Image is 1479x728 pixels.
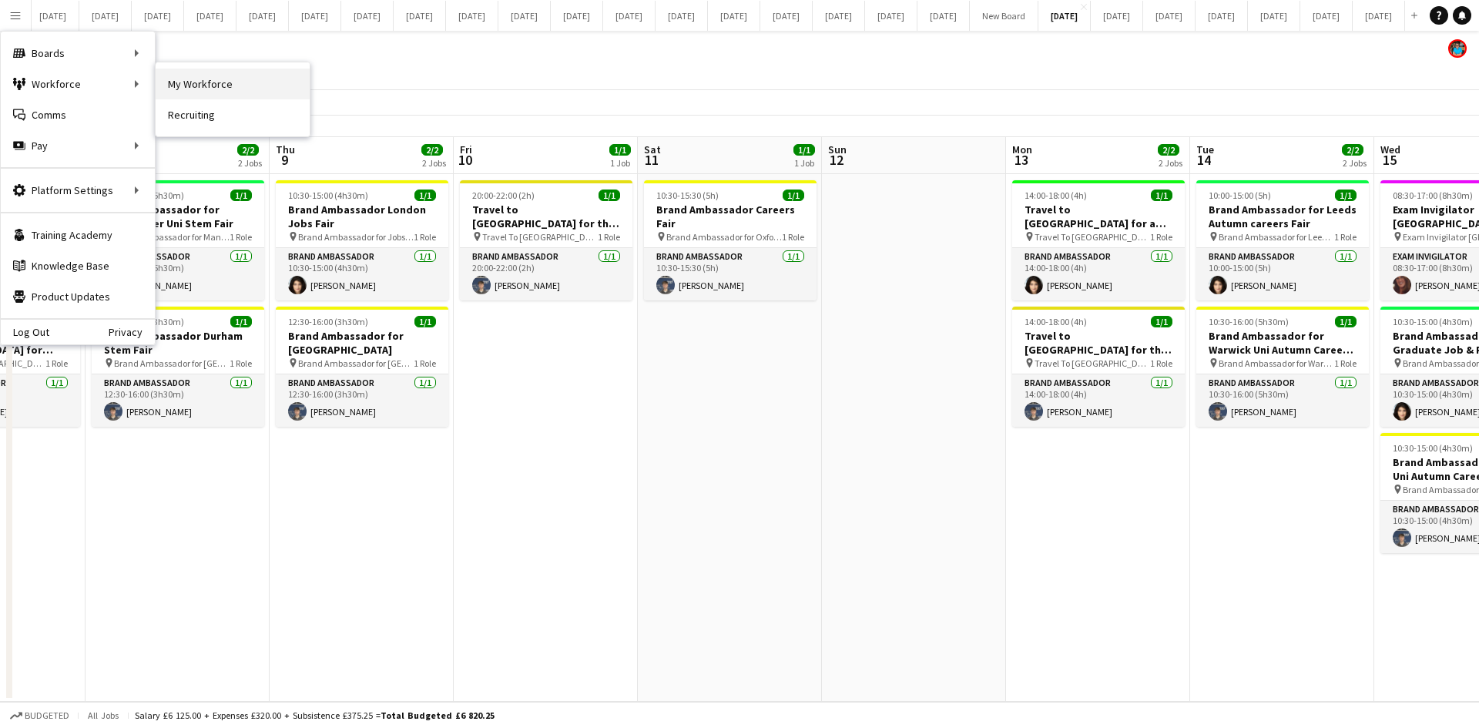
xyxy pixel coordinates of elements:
[782,231,804,243] span: 1 Role
[92,307,264,427] div: 12:30-16:00 (3h30m)1/1Brand Ambassador Durham Stem Fair Brand Ambassador for [GEOGRAPHIC_DATA]1 R...
[1196,143,1214,156] span: Tue
[1334,357,1357,369] span: 1 Role
[1342,144,1363,156] span: 2/2
[1248,1,1300,31] button: [DATE]
[27,1,79,31] button: [DATE]
[422,157,446,169] div: 2 Jobs
[865,1,917,31] button: [DATE]
[826,151,847,169] span: 12
[92,248,264,300] app-card-role: Brand Ambassador1/110:30-16:00 (5h30m)[PERSON_NAME]
[237,144,259,156] span: 2/2
[414,357,436,369] span: 1 Role
[970,1,1038,31] button: New Board
[1035,231,1150,243] span: Travel To [GEOGRAPHIC_DATA] for Recruitment fair
[114,357,230,369] span: Brand Ambassador for [GEOGRAPHIC_DATA]
[1209,190,1271,201] span: 10:00-15:00 (5h)
[917,1,970,31] button: [DATE]
[184,1,236,31] button: [DATE]
[114,231,230,243] span: Brand Ambassador for Manchester Uni Stem fair
[238,157,262,169] div: 2 Jobs
[276,203,448,230] h3: Brand Ambassador London Jobs Fair
[1151,316,1172,327] span: 1/1
[1,250,155,281] a: Knowledge Base
[298,357,414,369] span: Brand Ambassador for [GEOGRAPHIC_DATA]
[1393,190,1473,201] span: 08:30-17:00 (8h30m)
[1196,248,1369,300] app-card-role: Brand Ambassador1/110:00-15:00 (5h)[PERSON_NAME]
[1194,151,1214,169] span: 14
[642,151,661,169] span: 11
[1335,316,1357,327] span: 1/1
[1150,357,1172,369] span: 1 Role
[156,99,310,130] a: Recruiting
[1,38,155,69] div: Boards
[828,143,847,156] span: Sun
[92,374,264,427] app-card-role: Brand Ambassador1/112:30-16:00 (3h30m)[PERSON_NAME]
[460,143,472,156] span: Fri
[1380,143,1400,156] span: Wed
[1,99,155,130] a: Comms
[1151,190,1172,201] span: 1/1
[1334,231,1357,243] span: 1 Role
[1025,190,1087,201] span: 14:00-18:00 (4h)
[656,190,719,201] span: 10:30-15:30 (5h)
[394,1,446,31] button: [DATE]
[813,1,865,31] button: [DATE]
[381,710,495,721] span: Total Budgeted £6 820.25
[1300,1,1353,31] button: [DATE]
[236,1,289,31] button: [DATE]
[644,143,661,156] span: Sat
[79,1,132,31] button: [DATE]
[341,1,394,31] button: [DATE]
[156,69,310,99] a: My Workforce
[1393,316,1473,327] span: 10:30-15:00 (4h30m)
[1353,1,1405,31] button: [DATE]
[551,1,603,31] button: [DATE]
[603,1,656,31] button: [DATE]
[1219,357,1334,369] span: Brand Ambassador for Warwick Uni Autumn Careers Fair
[1378,151,1400,169] span: 15
[273,151,295,169] span: 9
[109,326,155,338] a: Privacy
[230,190,252,201] span: 1/1
[414,316,436,327] span: 1/1
[276,180,448,300] app-job-card: 10:30-15:00 (4h30m)1/1Brand Ambassador London Jobs Fair Brand Ambassador for Jobs Fair1 RoleBrand...
[644,248,817,300] app-card-role: Brand Ambassador1/110:30-15:30 (5h)[PERSON_NAME]
[85,710,122,721] span: All jobs
[1012,329,1185,357] h3: Travel to [GEOGRAPHIC_DATA] for the Autumn Careers fair on [DATE]
[1012,307,1185,427] app-job-card: 14:00-18:00 (4h)1/1Travel to [GEOGRAPHIC_DATA] for the Autumn Careers fair on [DATE] Travel To [G...
[1343,157,1367,169] div: 2 Jobs
[1012,143,1032,156] span: Mon
[460,248,632,300] app-card-role: Brand Ambassador1/120:00-22:00 (2h)[PERSON_NAME]
[1196,329,1369,357] h3: Brand Ambassador for Warwick Uni Autumn Careers Fair
[1012,180,1185,300] app-job-card: 14:00-18:00 (4h)1/1Travel to [GEOGRAPHIC_DATA] for a recruitment fair on [DATE] Travel To [GEOGRA...
[135,710,495,721] div: Salary £6 125.00 + Expenses £320.00 + Subsistence £375.25 =
[446,1,498,31] button: [DATE]
[610,157,630,169] div: 1 Job
[298,231,414,243] span: Brand Ambassador for Jobs Fair
[1196,180,1369,300] app-job-card: 10:00-15:00 (5h)1/1Brand Ambassador for Leeds Autumn careers Fair Brand Ambassador for Leeds Autu...
[1335,190,1357,201] span: 1/1
[230,357,252,369] span: 1 Role
[644,203,817,230] h3: Brand Ambassador Careers Fair
[783,190,804,201] span: 1/1
[92,203,264,230] h3: Brand Ambassador for Manchester Uni Stem Fair
[1035,357,1150,369] span: Travel To [GEOGRAPHIC_DATA] for Autumn Careers Fair on [DATE]
[460,180,632,300] div: 20:00-22:00 (2h)1/1Travel to [GEOGRAPHIC_DATA] for the Careers Fair on [DATE] Travel To [GEOGRAPH...
[276,248,448,300] app-card-role: Brand Ambassador1/110:30-15:00 (4h30m)[PERSON_NAME]
[458,151,472,169] span: 10
[1,326,49,338] a: Log Out
[230,231,252,243] span: 1 Role
[644,180,817,300] div: 10:30-15:30 (5h)1/1Brand Ambassador Careers Fair Brand Ambassador for Oxford Careers Fair1 RoleBr...
[92,329,264,357] h3: Brand Ambassador Durham Stem Fair
[288,190,368,201] span: 10:30-15:00 (4h30m)
[1012,203,1185,230] h3: Travel to [GEOGRAPHIC_DATA] for a recruitment fair on [DATE]
[760,1,813,31] button: [DATE]
[92,180,264,300] app-job-card: 10:30-16:00 (5h30m)1/1Brand Ambassador for Manchester Uni Stem Fair Brand Ambassador for Manchest...
[1038,1,1091,31] button: [DATE]
[1143,1,1196,31] button: [DATE]
[609,144,631,156] span: 1/1
[276,307,448,427] app-job-card: 12:30-16:00 (3h30m)1/1Brand Ambassador for [GEOGRAPHIC_DATA] Brand Ambassador for [GEOGRAPHIC_DAT...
